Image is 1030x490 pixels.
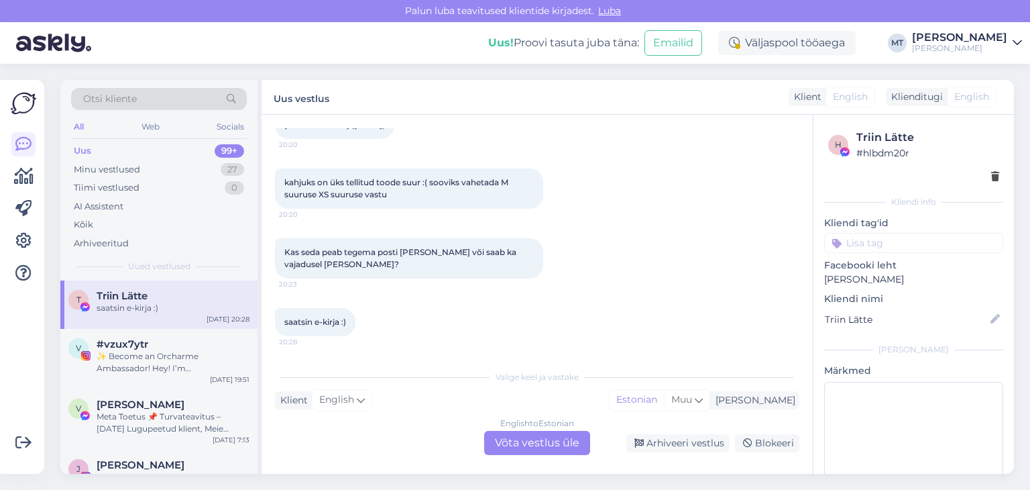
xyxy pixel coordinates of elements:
[824,364,1003,378] p: Märkmed
[644,30,702,56] button: Emailid
[128,260,190,273] span: Uued vestlused
[279,279,329,289] span: 20:23
[76,464,80,474] span: J
[912,43,1007,54] div: [PERSON_NAME]
[83,92,137,106] span: Otsi kliente
[824,344,1003,356] div: [PERSON_NAME]
[835,140,842,150] span: h
[319,393,354,407] span: English
[214,118,247,136] div: Socials
[626,434,730,452] div: Arhiveeri vestlus
[275,393,308,407] div: Klient
[886,90,943,104] div: Klienditugi
[74,237,129,250] div: Arhiveeritud
[824,273,1003,287] p: [PERSON_NAME]
[610,390,664,410] div: Estonian
[824,216,1003,230] p: Kliendi tag'id
[225,181,244,195] div: 0
[76,403,81,413] span: V
[97,350,249,375] div: ✨ Become an Orcharme Ambassador! Hey! I’m [PERSON_NAME] from Orcharme 👋 – the eyewear brand made ...
[74,163,140,177] div: Minu vestlused
[97,338,148,350] span: #vzux7ytr
[274,88,329,106] label: Uus vestlus
[833,90,868,104] span: English
[954,90,989,104] span: English
[97,459,184,471] span: Janine
[215,144,244,158] div: 99+
[279,337,329,347] span: 20:28
[74,200,123,213] div: AI Assistent
[74,144,91,158] div: Uus
[74,181,139,195] div: Tiimi vestlused
[824,258,1003,273] p: Facebooki leht
[671,393,692,405] span: Muu
[735,434,799,452] div: Blokeeri
[500,418,574,430] div: English to Estonian
[284,317,346,327] span: saatsin e-kirja :)
[856,146,999,160] div: # hlbdm20r
[207,314,249,324] div: [DATE] 20:28
[488,36,514,49] b: Uus!
[594,5,625,17] span: Luba
[789,90,821,104] div: Klient
[97,399,184,411] span: Viviana Marioly Cuellar Chilo
[76,295,81,305] span: T
[97,290,148,302] span: Triin Lätte
[912,32,1022,54] a: [PERSON_NAME][PERSON_NAME]
[71,118,87,136] div: All
[76,343,81,353] span: v
[825,312,988,327] input: Lisa nimi
[718,31,856,55] div: Väljaspool tööaega
[221,163,244,177] div: 27
[484,431,590,455] div: Võta vestlus üle
[275,371,799,383] div: Valige keel ja vastake
[97,411,249,435] div: Meta Toetus 📌 Turvateavitus – [DATE] Lugupeetud klient, Meie süsteem on registreerinud tegevusi, ...
[279,209,329,219] span: 20:20
[888,34,907,52] div: MT
[213,435,249,445] div: [DATE] 7:13
[824,292,1003,306] p: Kliendi nimi
[284,247,518,269] span: Kas seda peab tegema posti [PERSON_NAME] või saab ka vajadusel [PERSON_NAME]?
[210,375,249,385] div: [DATE] 19:51
[11,91,36,116] img: Askly Logo
[488,35,639,51] div: Proovi tasuta juba täna:
[912,32,1007,43] div: [PERSON_NAME]
[97,302,249,314] div: saatsin e-kirja :)
[139,118,162,136] div: Web
[279,140,329,150] span: 20:20
[710,393,795,407] div: [PERSON_NAME]
[74,218,93,232] div: Kõik
[824,233,1003,253] input: Lisa tag
[824,196,1003,208] div: Kliendi info
[284,177,510,199] span: kahjuks on üks tellitud toode suur :( sooviks vahetada M suuruse XS suuruse vastu
[856,130,999,146] div: Triin Lätte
